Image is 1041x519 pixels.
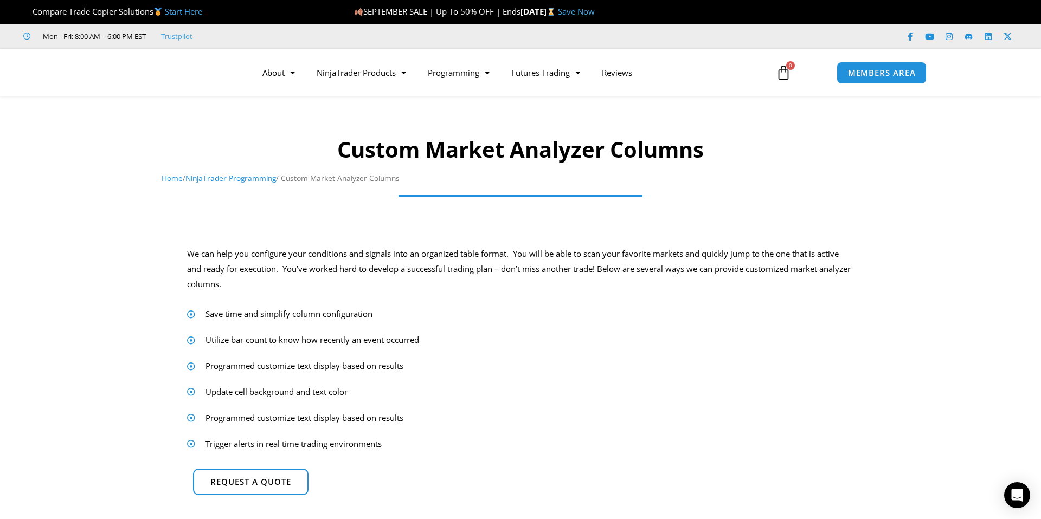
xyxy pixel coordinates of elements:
span: Mon - Fri: 8:00 AM – 6:00 PM EST [40,30,146,43]
img: 🍂 [355,8,363,16]
a: Futures Trading [500,60,591,85]
img: 🏆 [24,8,32,16]
span: Programmed customize text display based on results [203,411,403,426]
nav: Menu [252,60,763,85]
a: About [252,60,306,85]
span: Compare Trade Copier Solutions [23,6,202,17]
p: We can help you configure your conditions and signals into an organized table format. You will be... [187,246,854,292]
a: Trustpilot [161,30,192,43]
a: MEMBERS AREA [837,62,927,84]
a: Start Here [165,6,202,17]
a: Save Now [558,6,595,17]
span: Programmed customize text display based on results [203,359,403,374]
span: Save time and simplify column configuration [203,307,372,322]
a: Request a quote [193,469,309,495]
div: Open Intercom Messenger [1004,482,1030,508]
span: MEMBERS AREA [848,69,916,77]
a: Home [162,173,183,183]
a: Programming [417,60,500,85]
img: 🥇 [154,8,162,16]
span: SEPTEMBER SALE | Up To 50% OFF | Ends [354,6,520,17]
nav: Breadcrumb [162,171,880,185]
a: Reviews [591,60,643,85]
img: LogoAI | Affordable Indicators – NinjaTrader [114,53,231,92]
span: 0 [786,61,795,70]
a: NinjaTrader Programming [185,173,276,183]
a: NinjaTrader Products [306,60,417,85]
img: ⌛ [547,8,555,16]
a: 0 [760,57,807,88]
span: Utilize bar count to know how recently an event occurred [203,333,419,348]
strong: [DATE] [520,6,558,17]
h1: Custom Market Analyzer Columns [162,134,880,165]
span: Request a quote [210,478,291,486]
span: Update cell background and text color [203,385,348,400]
span: Trigger alerts in real time trading environments [203,437,382,452]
